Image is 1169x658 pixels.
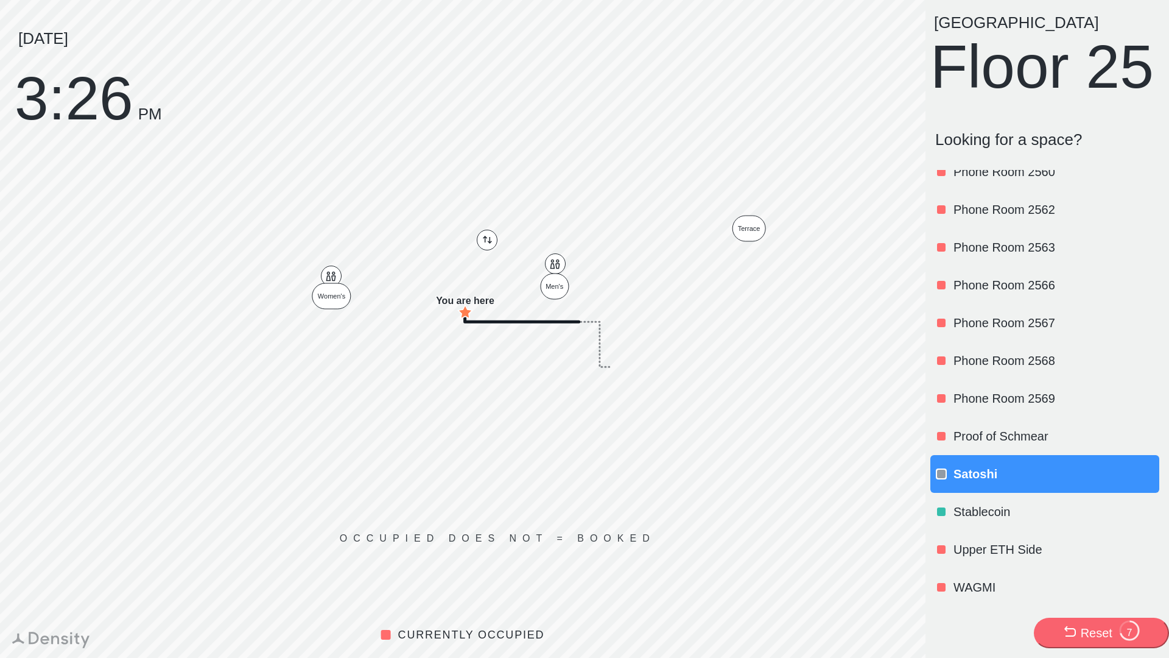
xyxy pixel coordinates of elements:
p: Proof of Schmear [953,428,1157,445]
p: Stablecoin [953,503,1157,520]
p: Phone Room 2566 [953,277,1157,294]
p: Phone Room 2568 [953,352,1157,369]
p: WAGMI [953,579,1157,596]
p: Upper ETH Side [953,541,1157,558]
button: Reset7 [1034,618,1169,648]
p: Phone Room 2560 [953,163,1157,180]
div: Reset [1081,624,1112,642]
p: Satoshi [953,465,1157,483]
div: 7 [1118,628,1140,639]
p: Looking for a space? [935,130,1159,149]
p: Phone Room 2563 [953,239,1157,256]
p: Phone Room 2562 [953,201,1157,218]
p: Phone Room 2567 [953,314,1157,331]
p: Phone Room 2569 [953,390,1157,407]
